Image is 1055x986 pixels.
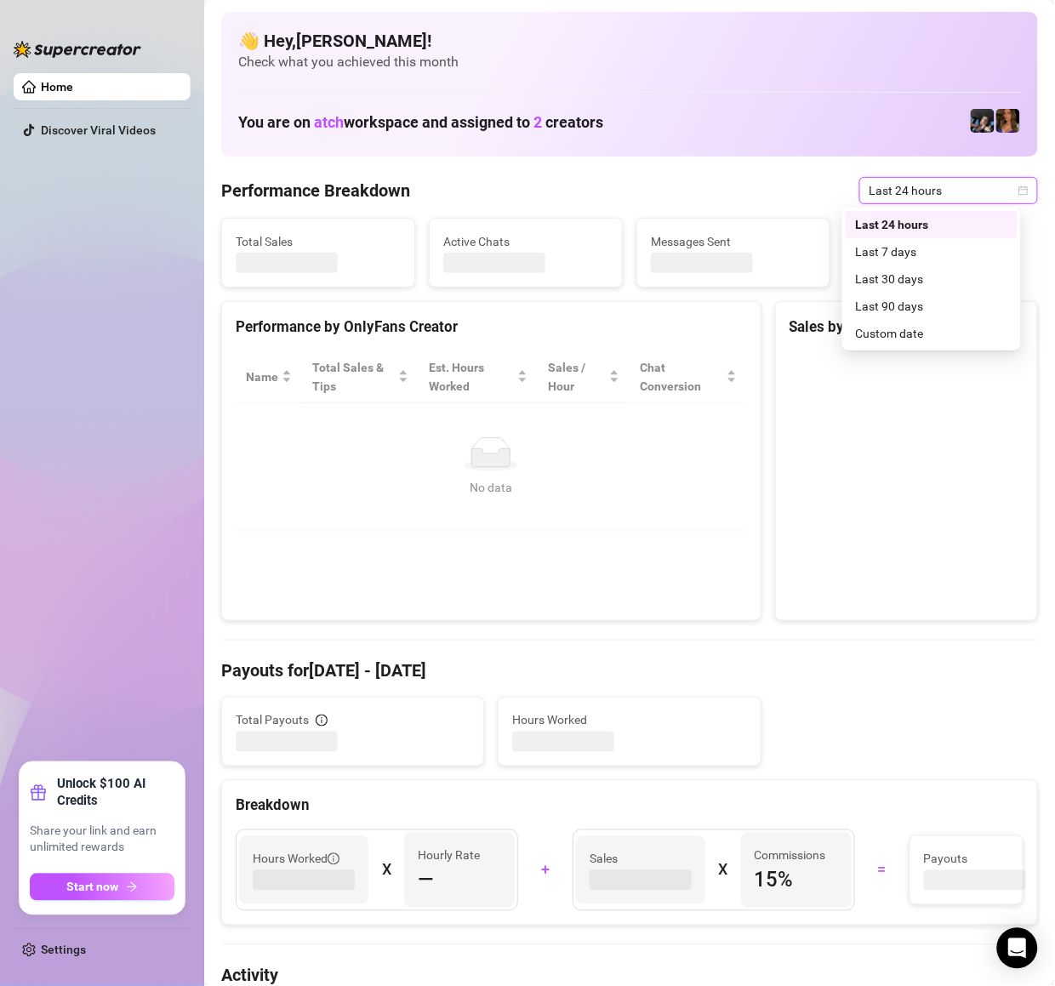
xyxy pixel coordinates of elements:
span: arrow-right [126,881,138,893]
span: Payouts [924,850,1009,869]
button: Start nowarrow-right [30,874,174,901]
span: gift [30,784,47,801]
span: info-circle [316,715,328,727]
span: Chat Conversion [640,358,722,396]
strong: Unlock $100 AI Credits [57,776,174,810]
span: 2 [533,113,542,131]
th: Total Sales & Tips [302,351,419,403]
div: Est. Hours Worked [429,358,514,396]
div: = [865,857,899,884]
span: Active Chats [443,232,608,251]
span: Hours Worked [512,711,746,730]
span: atch [314,113,344,131]
span: Sales / Hour [548,358,606,396]
div: No data [253,478,730,497]
h4: Payouts for [DATE] - [DATE] [221,659,1038,683]
span: calendar [1018,185,1029,196]
th: Chat Conversion [630,351,746,403]
span: info-circle [328,853,339,865]
article: Commissions [755,846,826,865]
div: + [528,857,562,884]
span: Last 24 hours [870,178,1028,203]
span: Total Sales & Tips [312,358,395,396]
a: Discover Viral Videos [41,123,156,137]
span: 15 % [755,867,838,894]
div: Performance by OnlyFans Creator [236,316,747,339]
div: Open Intercom Messenger [997,928,1038,969]
th: Sales / Hour [538,351,630,403]
img: Kenzie [996,109,1020,133]
span: Messages Sent [651,232,816,251]
h1: You are on workspace and assigned to creators [238,113,603,132]
h4: 👋 Hey, [PERSON_NAME] ! [238,29,1021,53]
span: Total Sales [236,232,401,251]
span: Name [246,368,278,386]
img: Lakelyn [971,109,995,133]
span: Hours Worked [253,850,339,869]
div: X [719,857,727,884]
div: Breakdown [236,795,1024,818]
span: Sales [590,850,692,869]
div: Sales by OnlyFans Creator [790,316,1024,339]
th: Name [236,351,302,403]
a: Home [41,80,73,94]
a: Settings [41,943,86,957]
img: logo-BBDzfeDw.svg [14,41,141,58]
span: Start now [67,881,119,894]
span: Share your link and earn unlimited rewards [30,824,174,857]
span: Total Payouts [236,711,309,730]
span: Check what you achieved this month [238,53,1021,71]
div: X [382,857,391,884]
span: — [418,867,434,894]
article: Hourly Rate [418,846,480,865]
h4: Performance Breakdown [221,179,410,202]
